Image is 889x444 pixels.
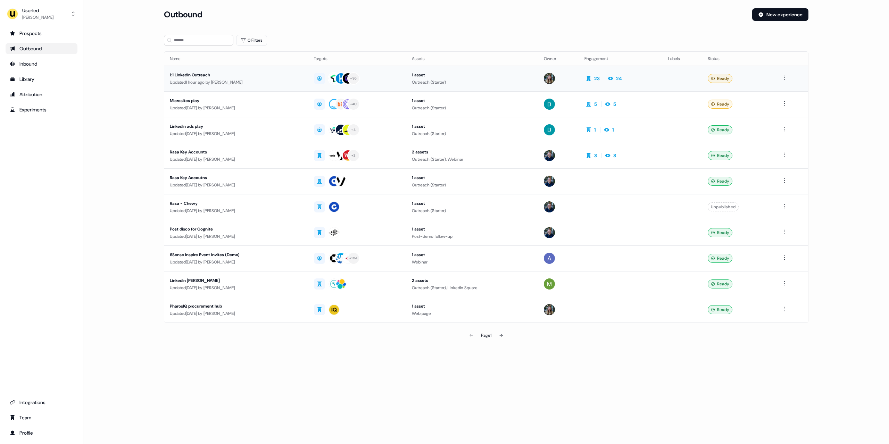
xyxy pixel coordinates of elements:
div: Rasa - Chewy [170,200,303,207]
img: Charlotte [544,304,555,315]
div: Microsites play [170,97,303,104]
div: 1 asset [412,123,533,130]
div: Outreach (Starter) [412,104,533,111]
div: + 4 [351,127,356,133]
div: Rasa Key Accounts [170,149,303,156]
div: Integrations [10,399,73,406]
a: Go to profile [6,427,77,438]
div: + 40 [350,101,357,107]
button: New experience [752,8,808,21]
div: Outreach (Starter) [412,207,533,214]
a: Go to team [6,412,77,423]
div: Web page [412,310,533,317]
button: Userled[PERSON_NAME] [6,6,77,22]
div: 1:1 Linkedin Outreach [170,72,303,78]
div: Updated [DATE] by [PERSON_NAME] [170,104,303,111]
h3: Outbound [164,9,202,20]
span: Ready [717,101,730,108]
span: Ready [717,229,730,236]
div: 2 assets [412,149,533,156]
img: Charlotte [544,73,555,84]
a: Go to prospects [6,28,77,39]
div: Updated [DATE] by [PERSON_NAME] [170,207,303,214]
div: Outreach (Starter) [412,130,533,137]
div: Outbound [10,45,73,52]
span: Ready [717,306,730,313]
img: James [544,176,555,187]
div: Inbound [10,60,73,67]
span: Ready [717,152,730,159]
th: Assets [406,52,538,66]
div: 3 [594,152,597,159]
div: 23 [594,75,600,82]
div: Updated [DATE] by [PERSON_NAME] [170,130,303,137]
img: David [544,99,555,110]
div: 3 [613,152,616,159]
div: Updated 1 hour ago by [PERSON_NAME] [170,79,303,86]
div: Outreach (Starter) [412,79,533,86]
div: 1 [594,126,596,133]
button: 0 Filters [236,35,267,46]
div: 1 [612,126,614,133]
img: James [544,227,555,238]
div: Post-demo follow-up [412,233,533,240]
div: + 95 [350,75,357,82]
div: Prospects [10,30,73,37]
div: 5 [613,101,616,108]
span: Ready [717,280,730,287]
span: Unpublished [711,203,736,210]
a: Go to Inbound [6,58,77,69]
span: Ready [717,255,730,262]
th: Owner [538,52,579,66]
div: Outreach (Starter), LinkedIn Square [412,284,533,291]
div: Post disco for Cognite [170,226,303,233]
span: Ready [717,126,730,133]
div: 1 asset [412,72,533,78]
img: Aaron [544,253,555,264]
div: PharosIQ procurement hub [170,303,303,310]
div: + 2 [351,152,356,159]
div: 24 [616,75,622,82]
div: Experiments [10,106,73,113]
img: Mickael [544,278,555,290]
div: Updated [DATE] by [PERSON_NAME] [170,259,303,266]
div: [PERSON_NAME] [22,14,53,21]
div: 5 [594,101,597,108]
div: LinkedIn ads play [170,123,303,130]
th: Name [164,52,308,66]
div: 1 asset [412,226,533,233]
div: 1 asset [412,97,533,104]
div: Updated [DATE] by [PERSON_NAME] [170,156,303,163]
div: 1 asset [412,200,533,207]
div: 1 asset [412,251,533,258]
img: James [544,201,555,212]
div: 1 asset [412,174,533,181]
div: 1 asset [412,303,533,310]
div: Page 1 [481,332,491,339]
th: Labels [663,52,702,66]
img: David [544,124,555,135]
div: 2 assets [412,277,533,284]
a: Go to attribution [6,89,77,100]
th: Targets [308,52,406,66]
th: Engagement [579,52,663,66]
div: 6Sense Inspire Event Invites (Demo) [170,251,303,258]
a: Go to outbound experience [6,43,77,54]
div: Team [10,414,73,421]
div: Outreach (Starter) [412,182,533,189]
div: Updated [DATE] by [PERSON_NAME] [170,284,303,291]
div: + 104 [349,255,357,261]
a: Go to integrations [6,397,77,408]
div: Updated [DATE] by [PERSON_NAME] [170,310,303,317]
th: Status [702,52,775,66]
div: Library [10,76,73,83]
div: Profile [10,429,73,436]
div: Outreach (Starter), Webinar [412,156,533,163]
div: Attribution [10,91,73,98]
div: Updated [DATE] by [PERSON_NAME] [170,233,303,240]
div: LinkedIn [PERSON_NAME] [170,277,303,284]
div: Userled [22,7,53,14]
a: Go to templates [6,74,77,85]
img: James [544,150,555,161]
div: Webinar [412,259,533,266]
